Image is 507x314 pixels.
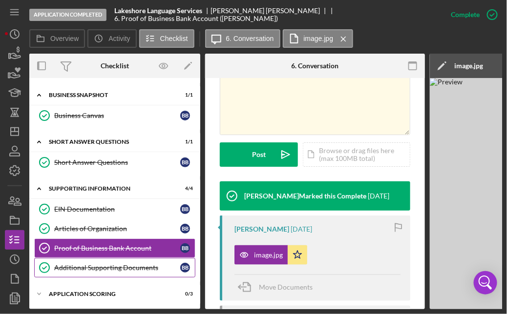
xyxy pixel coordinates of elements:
[304,35,334,42] label: image.jpg
[34,199,195,219] a: EIN DocumentationBB
[54,112,180,119] div: Business Canvas
[180,111,190,120] div: B B
[175,92,193,98] div: 1 / 1
[114,15,278,22] div: 6. Proof of Business Bank Account ([PERSON_NAME])
[175,139,193,145] div: 1 / 1
[29,9,106,21] div: Application Completed
[252,142,266,167] div: Post
[259,283,313,291] span: Move Documents
[451,5,480,24] div: Complete
[205,29,280,48] button: 6. Conversation
[175,291,193,297] div: 0 / 3
[211,7,329,15] div: [PERSON_NAME] [PERSON_NAME]
[180,157,190,167] div: B B
[368,192,389,200] time: 2025-09-23 16:10
[50,35,79,42] label: Overview
[101,62,129,70] div: Checklist
[49,92,169,98] div: Business Snapshot
[175,186,193,192] div: 4 / 4
[234,245,307,265] button: image.jpg
[54,244,180,252] div: Proof of Business Bank Account
[54,264,180,272] div: Additional Supporting Documents
[180,204,190,214] div: B B
[34,258,195,277] a: Additional Supporting DocumentsBB
[34,238,195,258] a: Proof of Business Bank AccountBB
[441,5,502,24] button: Complete
[29,29,85,48] button: Overview
[87,29,136,48] button: Activity
[180,224,190,234] div: B B
[54,205,180,213] div: EIN Documentation
[49,291,169,297] div: Application Scoring
[54,225,180,233] div: Articles of Organization
[283,29,354,48] button: image.jpg
[291,225,312,233] time: 2025-08-16 03:52
[54,158,180,166] div: Short Answer Questions
[234,225,289,233] div: [PERSON_NAME]
[160,35,188,42] label: Checklist
[114,7,202,15] b: Lakeshore Language Services
[49,186,169,192] div: Supporting Information
[34,153,195,172] a: Short Answer QuestionsBB
[34,106,195,125] a: Business CanvasBB
[220,142,298,167] button: Post
[180,243,190,253] div: B B
[254,251,283,259] div: image.jpg
[139,29,194,48] button: Checklist
[34,219,195,238] a: Articles of OrganizationBB
[454,62,483,70] div: image.jpg
[474,271,497,294] div: Open Intercom Messenger
[226,35,274,42] label: 6. Conversation
[108,35,130,42] label: Activity
[49,139,169,145] div: Short Answer Questions
[292,62,339,70] div: 6. Conversation
[180,263,190,273] div: B B
[234,275,322,299] button: Move Documents
[244,192,366,200] div: [PERSON_NAME] Marked this Complete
